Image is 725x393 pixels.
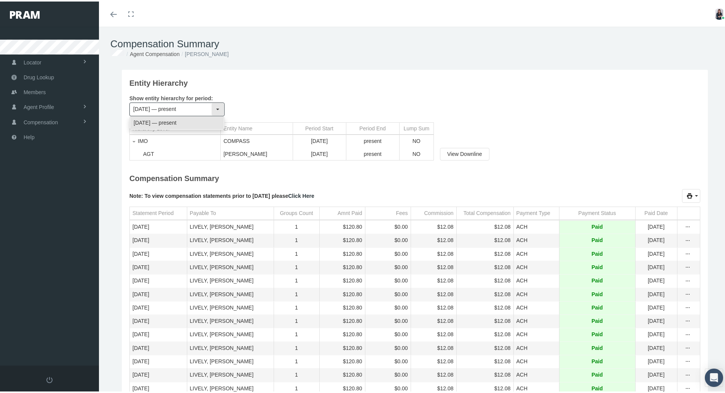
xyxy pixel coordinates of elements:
h1: Compensation Summary [110,37,719,48]
td: [DATE] [635,233,677,246]
div: more [682,262,694,270]
div: Show Compensation actions [682,383,694,391]
td: LIVELY, [PERSON_NAME] [187,286,274,300]
td: [DATE] [130,286,187,300]
div: Show Compensation actions [682,329,694,337]
div: $12.08 [414,249,454,256]
td: [DATE] [130,259,187,273]
td: LIVELY, [PERSON_NAME] [187,300,274,313]
div: Period Start [305,124,333,130]
div: $120.80 [322,356,362,364]
td: Column Lump Sum [399,121,433,133]
div: Lump Sum [403,124,429,130]
div: Show Compensation actions [682,235,694,243]
td: ACH [513,327,559,340]
td: [DATE] [635,354,677,367]
td: 1 [274,354,319,367]
span: Paid [591,316,603,323]
td: [DATE] [635,300,677,313]
div: more [682,303,694,310]
span: Paid [591,370,603,377]
div: View Downline [440,146,489,159]
div: $12.08 [459,222,511,229]
div: $120.80 [322,370,362,377]
td: Column Commission [411,205,456,218]
div: Show Compensation actions [682,370,694,377]
a: Click Here [288,191,314,197]
div: more [682,276,694,284]
td: [DATE] [635,313,677,327]
div: Commission [424,208,453,215]
td: Column Payable To [187,205,274,218]
div: $12.08 [459,276,511,283]
div: Show Compensation actions [682,289,694,297]
td: Column Payment Type [513,205,559,218]
td: Column Period Start [293,121,346,133]
div: Open Intercom Messenger [705,367,723,385]
div: $0.00 [368,249,408,256]
td: ACH [513,367,559,380]
div: $12.08 [414,329,454,337]
div: print [682,188,700,201]
td: [PERSON_NAME] [221,146,293,158]
div: $120.80 [322,303,362,310]
div: Payable To [190,208,216,215]
td: [DATE] [635,273,677,286]
span: View Downline [447,149,482,156]
td: [DATE] [635,259,677,273]
td: [DATE] [130,367,187,380]
div: more [682,343,694,351]
div: Tree list [129,121,434,159]
td: Column Paid Date [635,205,677,218]
div: $120.80 [322,383,362,391]
div: $0.00 [368,276,408,283]
td: LIVELY, [PERSON_NAME] [187,273,274,286]
div: $12.08 [459,329,511,337]
div: Period End [359,124,386,130]
div: $12.08 [459,249,511,256]
div: Compensation Summary [129,171,700,188]
td: ACH [513,273,559,286]
td: LIVELY, [PERSON_NAME] [187,354,274,367]
div: Show Compensation actions [682,356,694,364]
div: Show Compensation actions [682,343,694,351]
td: 1 [274,286,319,300]
div: $0.00 [368,329,408,337]
div: $12.08 [414,356,454,364]
div: more [682,249,694,257]
td: [DATE] [130,354,187,367]
td: [DATE] [635,286,677,300]
div: Total Compensation [464,208,511,215]
td: Column Total Compensation [456,205,513,218]
div: $12.08 [414,343,454,350]
div: $12.08 [459,289,511,297]
div: more [682,383,694,391]
td: [DATE] [130,233,187,246]
span: Paid [591,289,603,297]
span: Paid [591,329,603,337]
div: $12.08 [459,316,511,323]
td: LIVELY, [PERSON_NAME] [187,219,274,233]
div: more [682,236,694,243]
td: Column Entity Name [221,121,293,133]
span: Show entity hierarchy for period: [129,94,213,100]
div: $12.08 [459,262,511,269]
div: Payment Type [516,208,550,215]
span: Paid [591,383,603,391]
div: $120.80 [322,222,362,229]
td: [DATE] [130,300,187,313]
div: Entity Name [223,124,252,130]
td: 1 [274,259,319,273]
div: $120.80 [322,316,362,323]
span: [DATE] — present [130,115,224,128]
div: $0.00 [368,343,408,350]
li: [PERSON_NAME] [180,48,229,57]
td: [DATE] [635,219,677,233]
div: $12.08 [459,235,511,242]
td: 1 [274,246,319,259]
td: ACH [513,233,559,246]
div: $12.08 [414,222,454,229]
td: 1 [274,327,319,340]
span: Agent Profile [24,98,54,113]
div: $12.08 [459,383,511,391]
